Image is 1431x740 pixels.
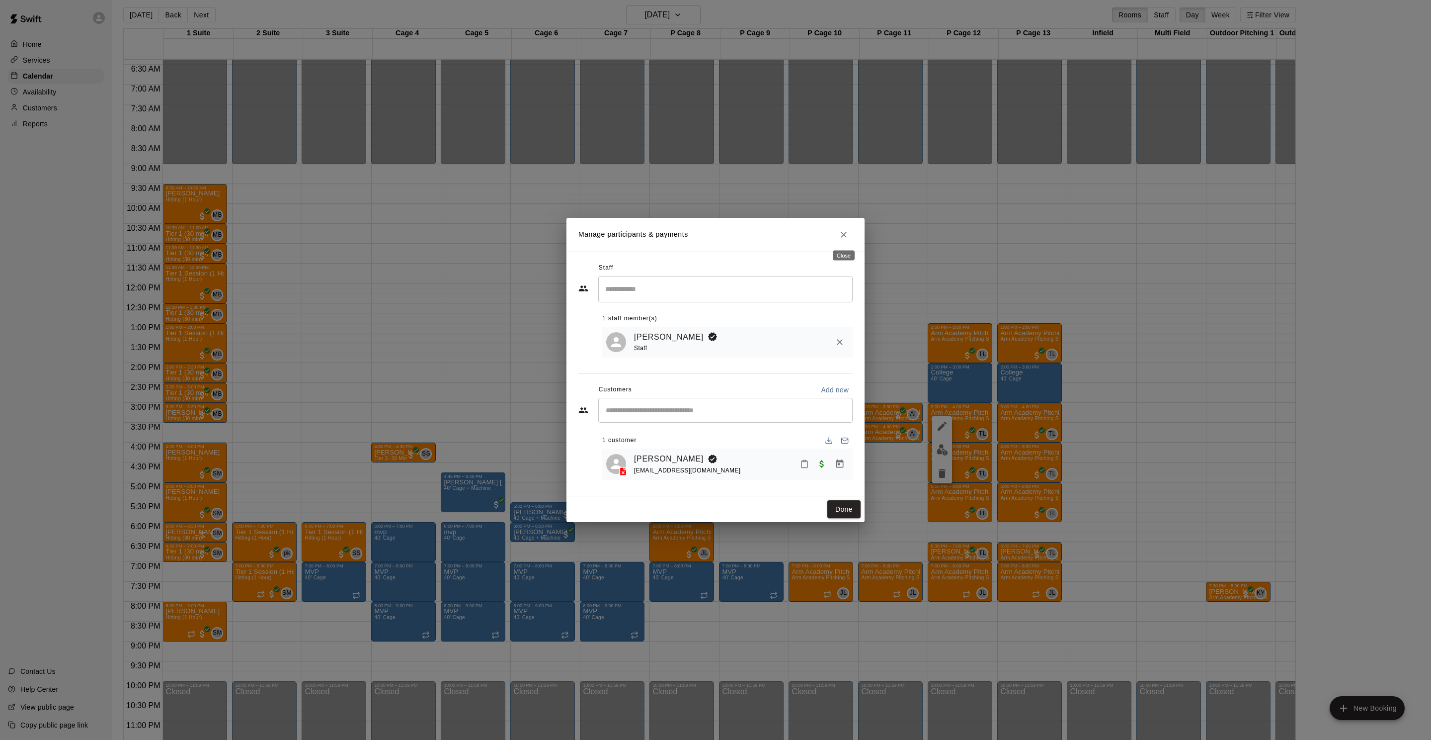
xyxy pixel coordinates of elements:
div: Search staff [598,276,853,302]
a: [PERSON_NAME] [634,331,704,344]
div: Tyler Levine [606,332,626,352]
span: Staff [634,345,647,352]
a: [PERSON_NAME] [634,453,704,465]
button: Done [827,500,861,519]
button: Close [835,226,853,244]
div: Start typing to search customers... [598,398,853,423]
span: Customers [599,382,632,398]
p: Add new [821,385,849,395]
span: 1 customer [602,433,636,449]
svg: Booking Owner [708,454,717,464]
svg: Booking Owner [708,332,717,342]
button: Email participants [837,433,853,449]
svg: Staff [578,283,588,293]
span: [EMAIL_ADDRESS][DOMAIN_NAME] [634,467,741,474]
button: Add new [817,382,853,398]
div: Close [833,251,855,261]
div: Matthew Rosenblatt [606,454,626,474]
svg: Customers [578,405,588,415]
p: Manage participants & payments [578,229,688,240]
span: Paid with Credit [813,460,831,468]
button: Mark attendance [796,456,813,472]
span: 1 staff member(s) [602,311,657,327]
button: Remove [831,333,849,351]
button: Download list [821,433,837,449]
button: Manage bookings & payment [831,455,849,473]
span: Staff [599,260,613,276]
